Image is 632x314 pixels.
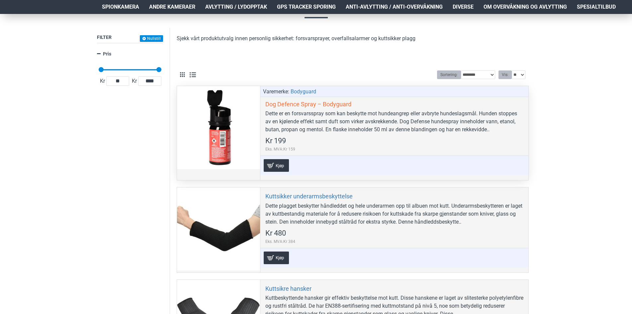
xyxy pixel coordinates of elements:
a: Kuttsikre hansker [265,285,312,292]
div: Dette plagget beskytter håndleddet og hele underarmen opp til albuen mot kutt. Underarmsbeskytter... [265,202,523,226]
span: Diverse [453,3,474,11]
span: Kjøp [274,163,286,168]
a: Kuttsikker underarmsbeskyttelse [265,192,353,200]
p: Sjekk vårt produktutvalg innen personlig sikkerhet: forsvarsprayer, overfallsalarmer og kuttsikke... [177,35,529,43]
a: Kuttsikker underarmsbeskyttelse Kuttsikker underarmsbeskyttelse [177,187,260,270]
span: Spionkamera [102,3,139,11]
a: Bodyguard [291,88,316,96]
span: Kjøp [274,256,286,260]
span: GPS Tracker Sporing [277,3,336,11]
span: Eks. MVA:Kr 384 [265,239,295,245]
span: Varemerke: [263,88,289,96]
span: Andre kameraer [149,3,195,11]
span: Anti-avlytting / Anti-overvåkning [346,3,443,11]
span: Personlig sikkerhet [97,1,535,18]
label: Sortering: [437,70,461,79]
span: Kr [99,77,106,85]
button: Nullstill [140,35,163,42]
label: Vis: [498,70,512,79]
span: Kr [131,77,138,85]
span: Spesialtilbud [577,3,616,11]
a: Dog Defence Spray – Bodyguard [265,100,351,108]
a: Pris [97,48,163,60]
span: Kr 199 [265,137,286,145]
span: Kr 480 [265,230,286,237]
span: Filter [97,35,112,40]
div: Dette er en forsvarsspray som kan beskytte mot hundeangrep eller avbryte hundeslagsmål. Hunden st... [265,110,523,134]
span: Avlytting / Lydopptak [205,3,267,11]
span: Eks. MVA:Kr 159 [265,146,295,152]
span: Om overvåkning og avlytting [484,3,567,11]
a: Dog Defence Spray – Bodyguard Dog Defence Spray – Bodyguard [177,86,260,169]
